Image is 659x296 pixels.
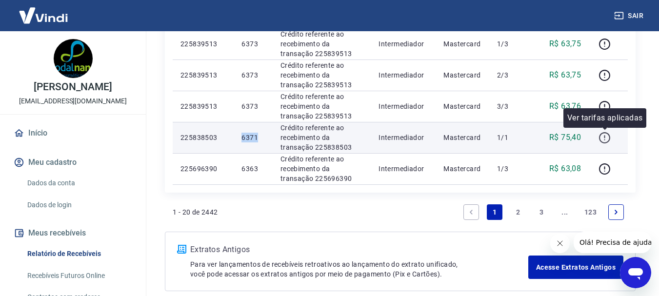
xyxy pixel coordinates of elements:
[177,245,186,254] img: ícone
[379,39,428,49] p: Intermediador
[241,164,264,174] p: 6363
[549,100,581,112] p: R$ 63,76
[280,60,363,90] p: Crédito referente ao recebimento da transação 225839513
[180,101,226,111] p: 225839513
[12,0,75,30] img: Vindi
[463,204,479,220] a: Previous page
[23,266,134,286] a: Recebíveis Futuros Online
[497,70,526,80] p: 2/3
[241,101,264,111] p: 6373
[241,133,264,142] p: 6371
[443,101,481,111] p: Mastercard
[580,204,600,220] a: Page 123
[528,256,623,279] a: Acesse Extratos Antigos
[497,133,526,142] p: 1/1
[241,70,264,80] p: 6373
[534,204,549,220] a: Page 3
[379,70,428,80] p: Intermediador
[443,133,481,142] p: Mastercard
[241,39,264,49] p: 6373
[459,200,628,224] ul: Pagination
[510,204,526,220] a: Page 2
[608,204,624,220] a: Next page
[54,39,93,78] img: a62518da-1332-4728-8a88-cc9d5e56d579.jpeg
[280,92,363,121] p: Crédito referente ao recebimento da transação 225839513
[190,244,528,256] p: Extratos Antigos
[379,133,428,142] p: Intermediador
[180,39,226,49] p: 225839513
[12,122,134,144] a: Início
[190,259,528,279] p: Para ver lançamentos de recebíveis retroativos ao lançamento do extrato unificado, você pode aces...
[280,154,363,183] p: Crédito referente ao recebimento da transação 225696390
[549,163,581,175] p: R$ 63,08
[574,232,651,253] iframe: Mensagem da empresa
[443,70,481,80] p: Mastercard
[180,133,226,142] p: 225838503
[497,164,526,174] p: 1/3
[567,112,642,124] p: Ver tarifas aplicadas
[487,204,502,220] a: Page 1 is your current page
[280,123,363,152] p: Crédito referente ao recebimento da transação 225838503
[379,101,428,111] p: Intermediador
[443,164,481,174] p: Mastercard
[180,164,226,174] p: 225696390
[443,39,481,49] p: Mastercard
[557,204,573,220] a: Jump forward
[549,132,581,143] p: R$ 75,40
[497,101,526,111] p: 3/3
[12,152,134,173] button: Meu cadastro
[23,173,134,193] a: Dados da conta
[23,195,134,215] a: Dados de login
[549,69,581,81] p: R$ 63,75
[620,257,651,288] iframe: Botão para abrir a janela de mensagens
[280,29,363,59] p: Crédito referente ao recebimento da transação 225839513
[550,234,570,253] iframe: Fechar mensagem
[180,70,226,80] p: 225839513
[497,39,526,49] p: 1/3
[12,222,134,244] button: Meus recebíveis
[23,244,134,264] a: Relatório de Recebíveis
[173,207,218,217] p: 1 - 20 de 2442
[612,7,647,25] button: Sair
[6,7,82,15] span: Olá! Precisa de ajuda?
[34,82,112,92] p: [PERSON_NAME]
[19,96,127,106] p: [EMAIL_ADDRESS][DOMAIN_NAME]
[379,164,428,174] p: Intermediador
[549,38,581,50] p: R$ 63,75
